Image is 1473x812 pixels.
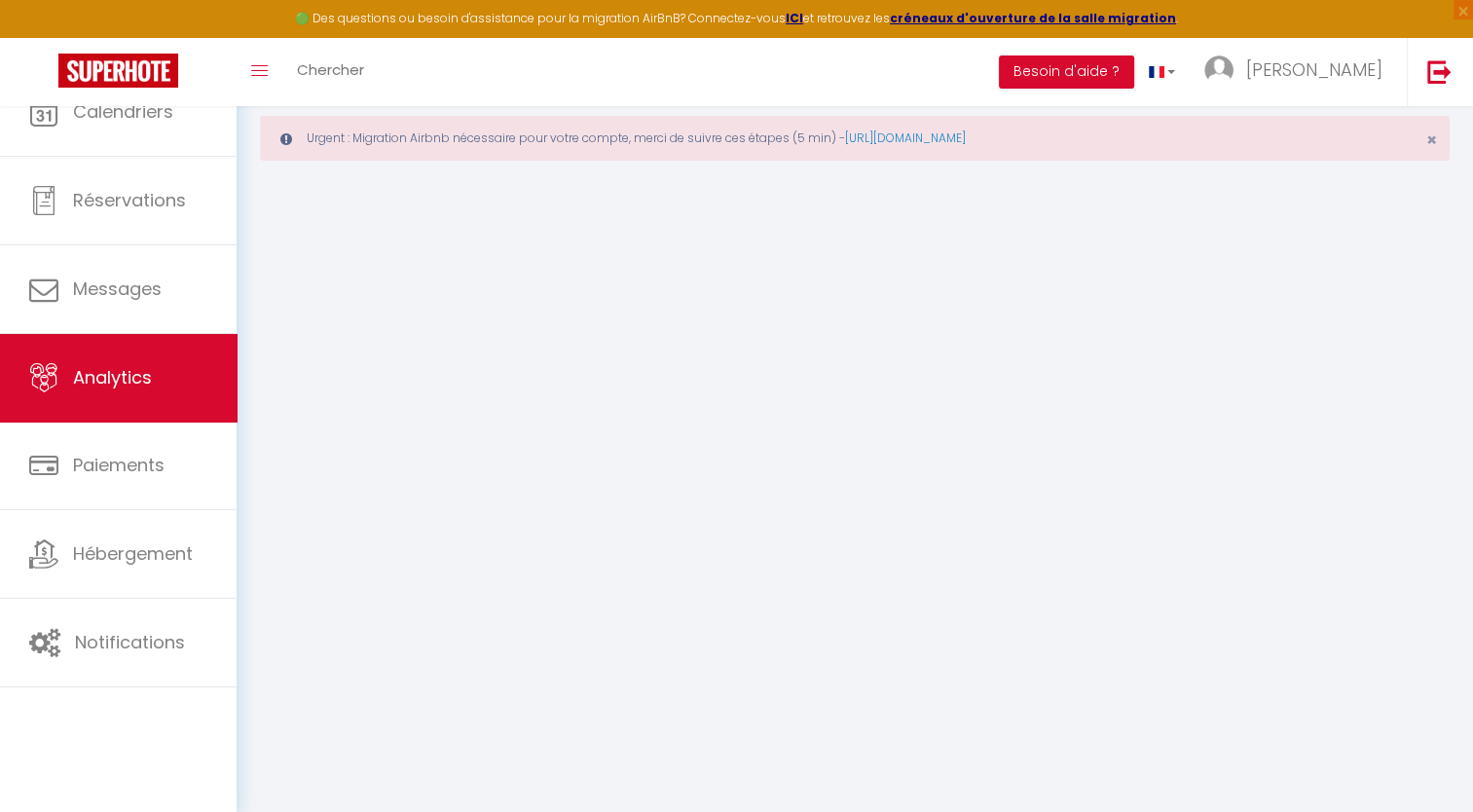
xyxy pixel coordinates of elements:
span: Messages [73,277,162,301]
a: ICI [786,10,803,26]
button: Besoin d'aide ? [999,55,1134,89]
a: Chercher [282,38,379,106]
span: Hébergement [73,541,193,566]
img: Super Booking [58,54,178,88]
span: Analytics [73,365,152,389]
span: Calendriers [73,99,173,124]
span: × [1426,128,1437,152]
span: Chercher [297,59,364,80]
button: Close [1426,131,1437,149]
button: Ouvrir le widget de chat LiveChat [16,8,74,66]
span: Notifications [75,630,185,654]
span: [PERSON_NAME] [1246,57,1382,82]
a: créneaux d'ouverture de la salle migration [890,10,1176,26]
img: logout [1427,59,1452,84]
span: Paiements [73,453,165,477]
span: Réservations [73,188,186,212]
a: ... [PERSON_NAME] [1190,38,1407,106]
a: [URL][DOMAIN_NAME] [845,129,966,146]
img: ... [1204,55,1234,85]
div: Urgent : Migration Airbnb nécessaire pour votre compte, merci de suivre ces étapes (5 min) - [260,116,1450,161]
